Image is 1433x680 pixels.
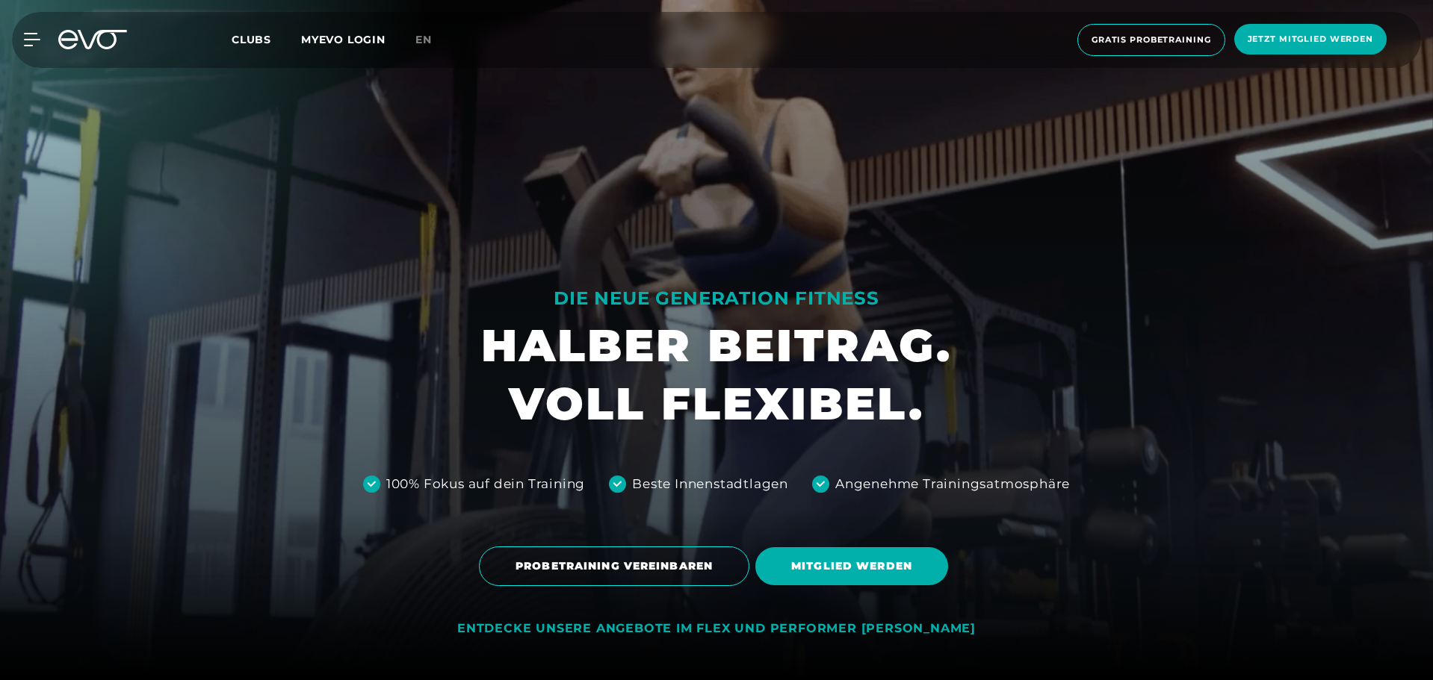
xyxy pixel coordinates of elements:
a: MYEVO LOGIN [301,33,386,46]
div: ENTDECKE UNSERE ANGEBOTE IM FLEX UND PERFORMER [PERSON_NAME] [457,621,976,637]
a: Gratis Probetraining [1073,24,1230,56]
span: Jetzt Mitglied werden [1248,33,1373,46]
a: en [415,31,450,49]
h1: HALBER BEITRAG. VOLL FLEXIBEL. [481,316,952,433]
span: Clubs [232,33,271,46]
div: 100% Fokus auf dein Training [386,475,585,494]
span: MITGLIED WERDEN [791,558,912,574]
span: PROBETRAINING VEREINBAREN [516,558,713,574]
a: PROBETRAINING VEREINBAREN [479,535,755,597]
div: Beste Innenstadtlagen [632,475,788,494]
div: DIE NEUE GENERATION FITNESS [481,287,952,311]
a: Clubs [232,32,301,46]
div: Angenehme Trainingsatmosphäre [835,475,1070,494]
span: en [415,33,432,46]
a: MITGLIED WERDEN [755,536,954,596]
a: Jetzt Mitglied werden [1230,24,1391,56]
span: Gratis Probetraining [1092,34,1211,46]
